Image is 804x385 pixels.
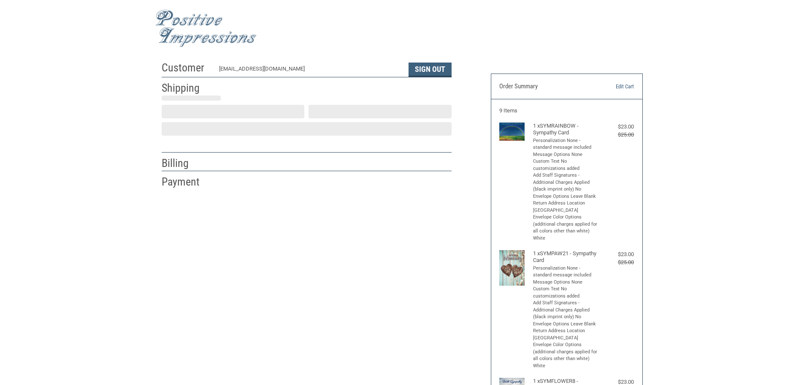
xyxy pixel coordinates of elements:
h3: Order Summary [499,82,591,91]
li: Add Staff Signatures - Additional Charges Applied (black imprint only) No [533,300,598,321]
h2: Shipping [162,81,211,95]
li: Personalization None - standard message included [533,137,598,151]
div: $23.00 [600,250,634,259]
div: [EMAIL_ADDRESS][DOMAIN_NAME] [219,65,400,77]
h4: 1 x SYMPAW21 - Sympathy Card [533,250,598,264]
img: Positive Impressions [155,10,257,47]
li: Custom Text No customizations added [533,158,598,172]
div: $25.00 [600,131,634,139]
li: Message Options None [533,279,598,286]
li: Return Address Location [GEOGRAPHIC_DATA] [533,328,598,341]
a: Edit Cart [591,82,634,91]
li: Envelope Color Options (additional charges applied for all colors other than white) White [533,214,598,242]
button: Sign Out [409,63,452,77]
div: $23.00 [600,123,634,131]
li: Envelope Color Options (additional charges applied for all colors other than white) White [533,341,598,369]
h3: 9 Items [499,107,634,114]
li: Message Options None [533,151,598,158]
div: $25.00 [600,258,634,267]
li: Envelope Options Leave Blank [533,321,598,328]
li: Add Staff Signatures - Additional Charges Applied (black imprint only) No [533,172,598,193]
li: Personalization None - standard message included [533,265,598,279]
h2: Payment [162,175,211,189]
h4: 1 x SYMRAINBOW - Sympathy Card [533,123,598,137]
li: Custom Text No customizations added [533,286,598,300]
li: Envelope Options Leave Blank [533,193,598,200]
h2: Customer [162,61,211,75]
li: Return Address Location [GEOGRAPHIC_DATA] [533,200,598,214]
h2: Billing [162,156,211,170]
